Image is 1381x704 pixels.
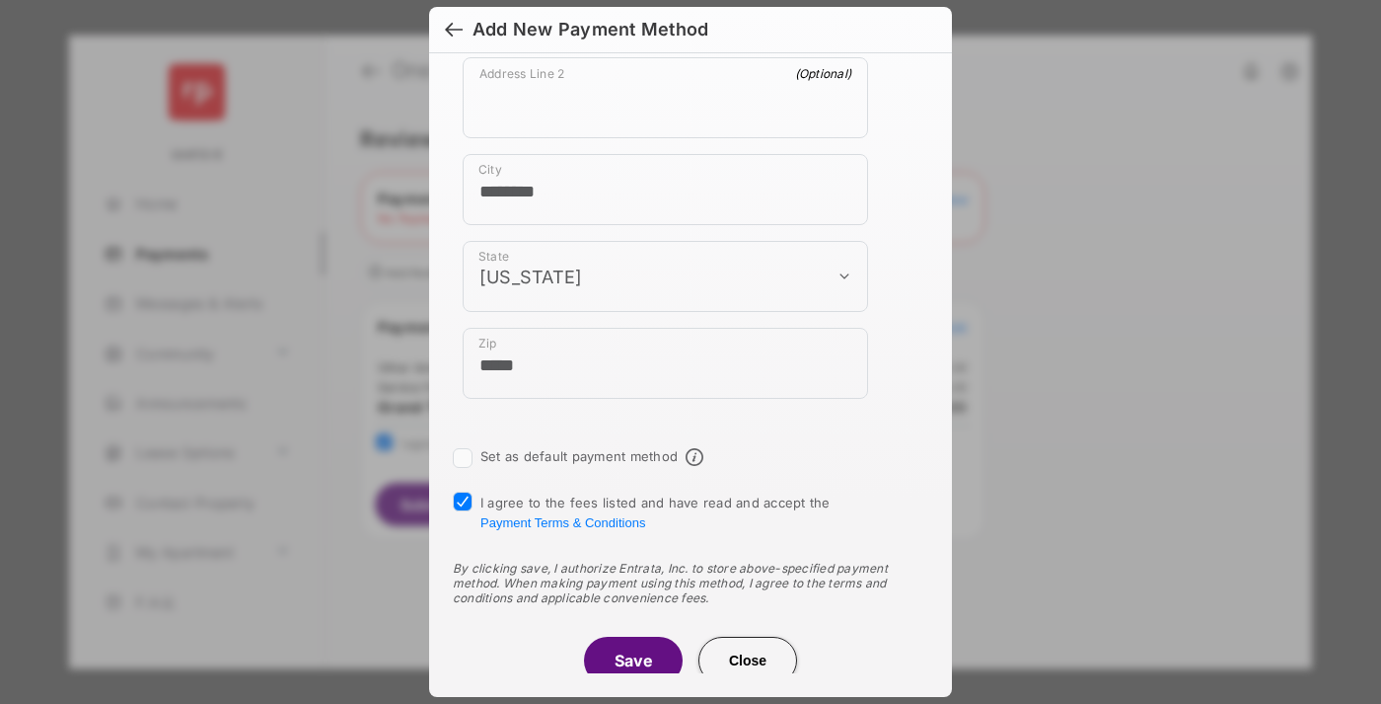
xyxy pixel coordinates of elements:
div: Add New Payment Method [472,19,708,40]
button: Close [698,637,797,684]
span: Default payment method info [686,448,703,466]
div: payment_method_screening[postal_addresses][postalCode] [463,328,868,399]
div: payment_method_screening[postal_addresses][administrativeArea] [463,241,868,312]
label: Set as default payment method [480,448,678,464]
button: Save [584,637,683,684]
div: payment_method_screening[postal_addresses][addressLine2] [463,57,868,138]
div: payment_method_screening[postal_addresses][locality] [463,154,868,225]
span: I agree to the fees listed and have read and accept the [480,495,831,530]
div: By clicking save, I authorize Entrata, Inc. to store above-specified payment method. When making ... [453,561,928,605]
button: I agree to the fees listed and have read and accept the [480,515,645,530]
